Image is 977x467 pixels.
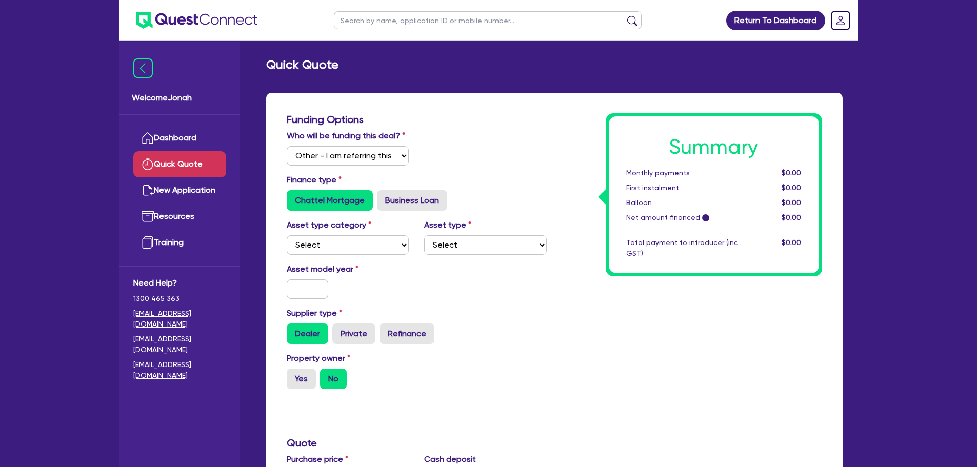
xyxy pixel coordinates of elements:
a: [EMAIL_ADDRESS][DOMAIN_NAME] [133,359,226,381]
label: Supplier type [287,307,342,319]
label: Asset type category [287,219,371,231]
h1: Summary [626,135,802,159]
div: Balloon [619,197,746,208]
a: Return To Dashboard [726,11,825,30]
img: quick-quote [142,158,154,170]
label: Cash deposit [424,453,476,465]
label: No [320,369,347,389]
a: Training [133,230,226,256]
div: Total payment to introducer (inc GST) [619,237,746,259]
img: training [142,236,154,249]
label: Dealer [287,323,328,344]
h3: Quote [287,437,547,449]
span: Welcome Jonah [132,92,228,104]
span: $0.00 [782,238,801,247]
label: Finance type [287,174,342,186]
a: [EMAIL_ADDRESS][DOMAIN_NAME] [133,308,226,330]
h3: Funding Options [287,113,547,126]
a: Dashboard [133,125,226,151]
label: Yes [287,369,316,389]
span: $0.00 [782,169,801,177]
img: icon-menu-close [133,58,153,78]
label: Private [332,323,375,344]
a: New Application [133,177,226,204]
div: Monthly payments [619,168,746,178]
a: Resources [133,204,226,230]
img: new-application [142,184,154,196]
label: Property owner [287,352,350,364]
div: First instalment [619,182,746,193]
span: 1300 465 363 [133,293,226,304]
span: Need Help? [133,277,226,289]
label: Asset model year [279,263,417,275]
a: Dropdown toggle [827,7,854,34]
img: resources [142,210,154,222]
a: Quick Quote [133,151,226,177]
label: Purchase price [287,453,348,465]
label: Asset type [424,219,471,231]
span: $0.00 [782,213,801,221]
span: i [702,214,709,221]
label: Refinance [380,323,434,344]
div: Net amount financed [619,212,746,223]
span: $0.00 [782,198,801,207]
label: Business Loan [377,190,447,211]
label: Chattel Mortgage [287,190,373,211]
span: $0.00 [782,184,801,192]
img: quest-connect-logo-blue [136,12,257,29]
a: [EMAIL_ADDRESS][DOMAIN_NAME] [133,334,226,355]
label: Who will be funding this deal? [287,130,405,142]
h2: Quick Quote [266,57,338,72]
input: Search by name, application ID or mobile number... [334,11,642,29]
